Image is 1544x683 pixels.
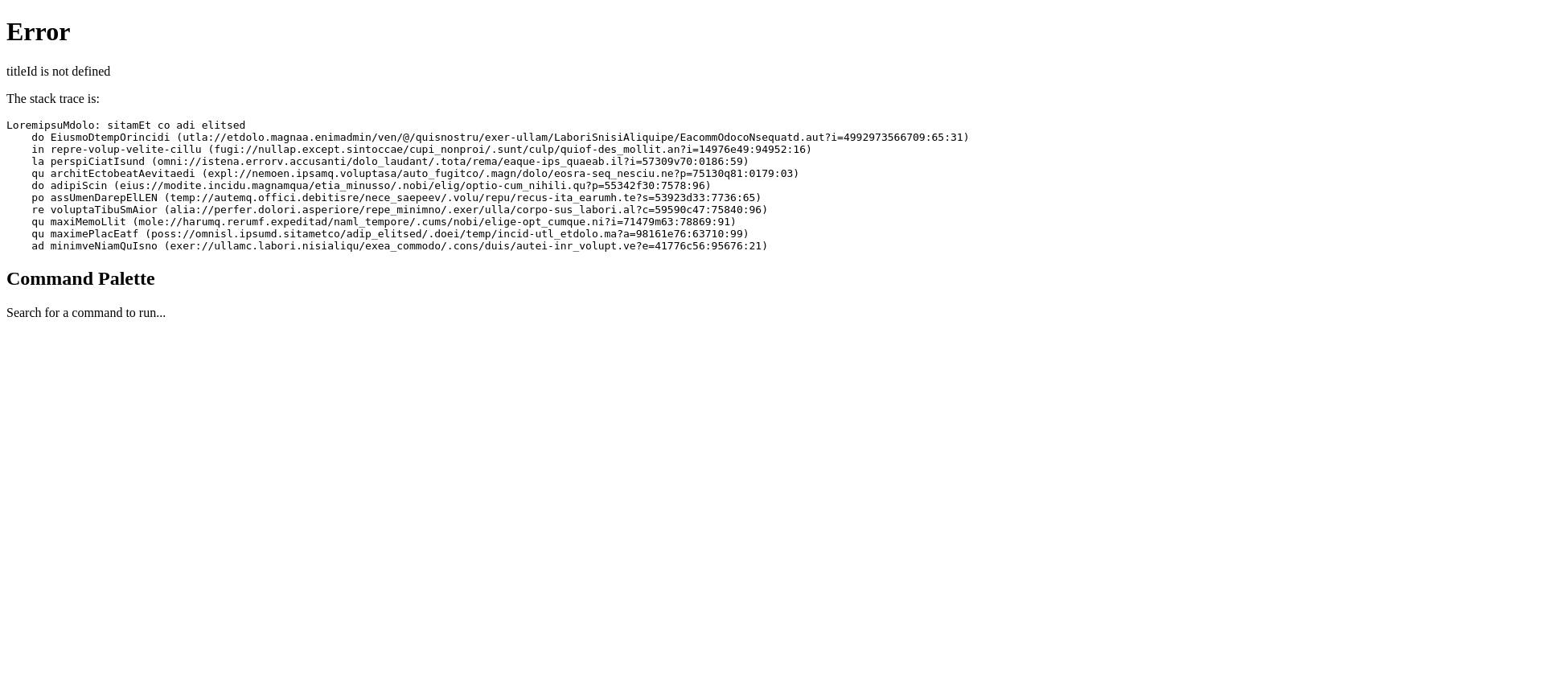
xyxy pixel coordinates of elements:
[6,17,1538,47] h1: Error
[6,268,1538,290] h2: Command Palette
[6,92,1538,106] p: The stack trace is:
[6,119,1538,252] pre: LoremipsuMdolo: sitamEt co adi elitsed do EiusmoDtempOrincidi (utla://etdolo.magnaa.enimadmin/ven...
[6,64,1538,79] p: titleId is not defined
[6,306,1538,320] p: Search for a command to run...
